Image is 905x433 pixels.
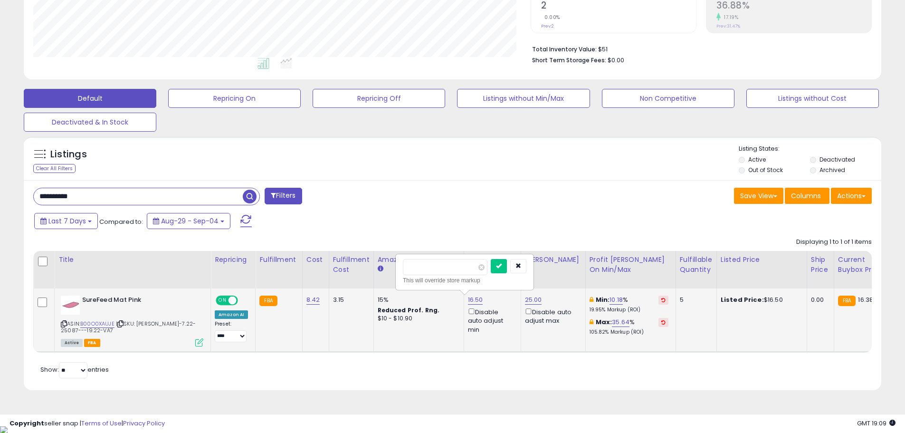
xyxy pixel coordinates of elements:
[40,365,109,374] span: Show: entries
[61,296,203,346] div: ASIN:
[858,295,873,304] span: 16.38
[721,14,738,21] small: 17.19%
[525,307,578,325] div: Disable auto adjust max
[680,296,709,304] div: 5
[590,307,668,313] p: 19.95% Markup (ROI)
[541,23,554,29] small: Prev: 2
[748,155,766,164] label: Active
[306,255,325,265] div: Cost
[525,255,581,265] div: [PERSON_NAME]
[612,318,629,327] a: 35.64
[33,164,76,173] div: Clear All Filters
[237,297,252,305] span: OFF
[525,295,542,305] a: 25.00
[468,295,483,305] a: 16.50
[811,255,830,275] div: Ship Price
[58,255,207,265] div: Title
[378,315,457,323] div: $10 - $10.90
[161,216,219,226] span: Aug-29 - Sep-04
[82,296,198,307] b: SureFeed Mat Pink
[123,419,165,428] a: Privacy Policy
[61,339,83,347] span: All listings currently available for purchase on Amazon
[721,296,800,304] div: $16.50
[61,320,196,334] span: | SKU: [PERSON_NAME]-7.22-25087---19.22-VA7
[99,217,143,226] span: Compared to:
[457,89,590,108] button: Listings without Min/Max
[10,419,44,428] strong: Copyright
[168,89,301,108] button: Repricing On
[590,329,668,336] p: 105.82% Markup (ROI)
[333,296,366,304] div: 3.15
[306,295,320,305] a: 8.42
[50,148,87,161] h5: Listings
[590,296,668,313] div: %
[80,320,114,328] a: B00O0XAUJE
[596,295,610,304] b: Min:
[378,296,457,304] div: 15%
[532,56,606,64] b: Short Term Storage Fees:
[602,89,734,108] button: Non Competitive
[333,255,370,275] div: Fulfillment Cost
[48,216,86,226] span: Last 7 Days
[590,318,668,336] div: %
[313,89,445,108] button: Repricing Off
[84,339,100,347] span: FBA
[680,255,713,275] div: Fulfillable Quantity
[215,321,248,342] div: Preset:
[215,255,251,265] div: Repricing
[721,255,803,265] div: Listed Price
[734,188,783,204] button: Save View
[838,296,856,306] small: FBA
[378,265,383,273] small: Amazon Fees.
[819,166,845,174] label: Archived
[259,296,277,306] small: FBA
[748,166,783,174] label: Out of Stock
[541,14,560,21] small: 0.00%
[785,188,829,204] button: Columns
[403,276,526,285] div: This will override store markup
[34,213,98,229] button: Last 7 Days
[716,23,740,29] small: Prev: 31.47%
[811,296,827,304] div: 0.00
[831,188,872,204] button: Actions
[81,419,122,428] a: Terms of Use
[796,238,872,247] div: Displaying 1 to 1 of 1 items
[746,89,879,108] button: Listings without Cost
[378,255,460,265] div: Amazon Fees
[468,307,514,334] div: Disable auto adjust min
[532,45,597,53] b: Total Inventory Value:
[791,191,821,201] span: Columns
[24,89,156,108] button: Default
[259,255,298,265] div: Fulfillment
[378,306,440,314] b: Reduced Prof. Rng.
[585,251,676,289] th: The percentage added to the cost of goods (COGS) that forms the calculator for Min & Max prices.
[24,113,156,132] button: Deactivated & In Stock
[857,419,895,428] span: 2025-09-13 19:09 GMT
[596,318,612,327] b: Max:
[590,255,672,275] div: Profit [PERSON_NAME] on Min/Max
[147,213,230,229] button: Aug-29 - Sep-04
[215,310,248,319] div: Amazon AI
[532,43,865,54] li: $51
[838,255,887,275] div: Current Buybox Price
[10,419,165,428] div: seller snap | |
[610,295,623,305] a: 10.18
[265,188,302,204] button: Filters
[819,155,855,164] label: Deactivated
[721,295,764,304] b: Listed Price:
[608,56,624,65] span: $0.00
[61,296,80,315] img: 21e5s3KZ1oL._SL40_.jpg
[739,144,881,154] p: Listing States:
[217,297,229,305] span: ON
